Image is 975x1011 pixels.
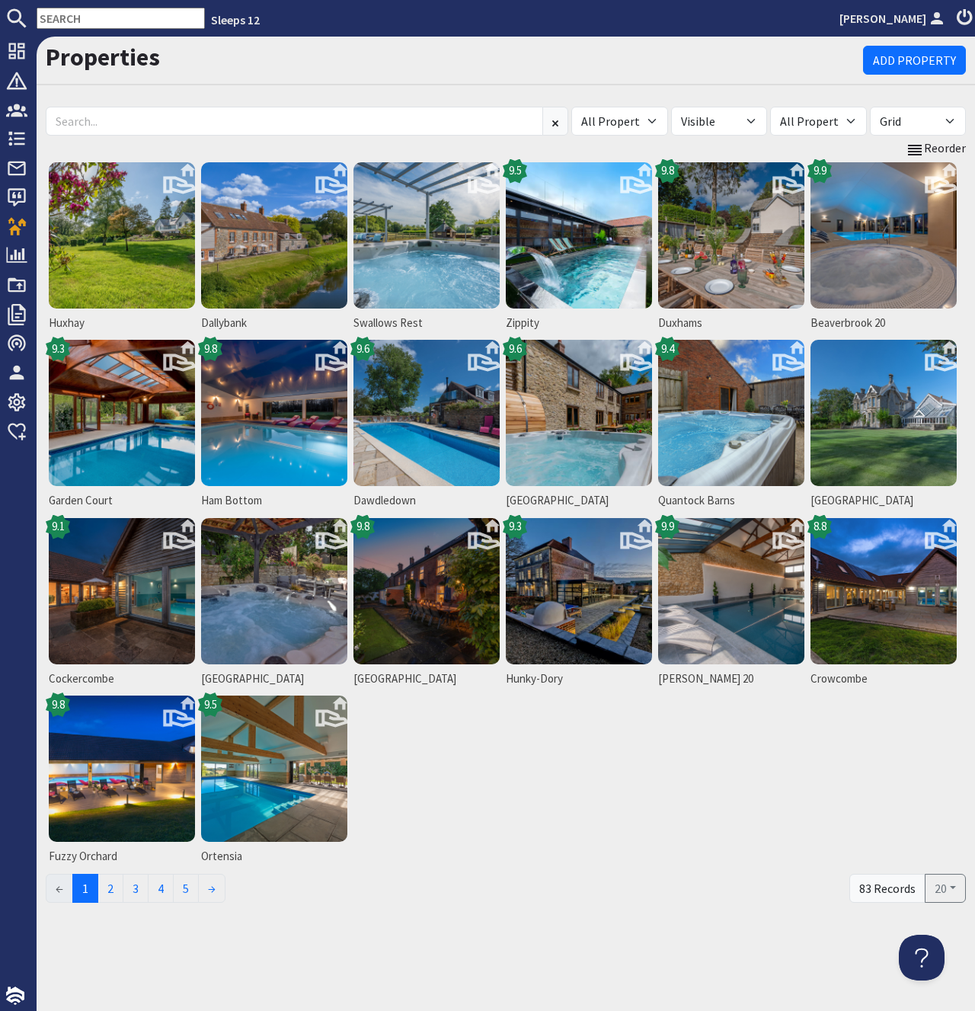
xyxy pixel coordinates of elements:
[201,492,347,510] span: Ham Bottom
[198,337,350,515] a: Ham Bottom9.8
[49,848,195,865] span: Fuzzy Orchard
[353,315,500,332] span: Swallows Rest
[506,518,652,664] img: Hunky-Dory's icon
[906,139,966,158] a: Reorder
[503,337,655,515] a: [GEOGRAPHIC_DATA]9.6
[661,162,674,180] span: 9.8
[204,696,217,714] span: 9.5
[46,42,160,72] a: Properties
[49,670,195,688] span: Cockercombe
[814,162,826,180] span: 9.9
[49,518,195,664] img: Cockercombe's icon
[506,162,652,309] img: Zippity's icon
[198,693,350,871] a: Ortensia9.5
[52,696,65,714] span: 9.8
[353,670,500,688] span: [GEOGRAPHIC_DATA]
[350,515,503,693] a: [GEOGRAPHIC_DATA]9.8
[925,874,966,903] button: 20
[123,874,149,903] a: 3
[211,12,260,27] a: Sleeps 12
[810,162,957,309] img: Beaverbrook 20's icon
[49,315,195,332] span: Huxhay
[201,340,347,486] img: Ham Bottom's icon
[658,340,804,486] img: Quantock Barns's icon
[810,340,957,486] img: Cowslip Manor's icon
[49,492,195,510] span: Garden Court
[46,337,198,515] a: Garden Court9.3
[863,46,966,75] a: Add Property
[503,515,655,693] a: Hunky-Dory9.3
[201,848,347,865] span: Ortensia
[356,341,369,358] span: 9.6
[198,159,350,338] a: Dallybank
[72,874,98,903] span: 1
[204,341,217,358] span: 9.8
[198,874,225,903] a: →
[503,159,655,338] a: Zippity9.5
[46,693,198,871] a: Fuzzy Orchard9.8
[839,9,948,27] a: [PERSON_NAME]
[46,159,198,338] a: Huxhay
[201,518,347,664] img: Lively Lodge's icon
[201,315,347,332] span: Dallybank
[658,492,804,510] span: Quantock Barns
[46,107,543,136] input: Search...
[807,337,960,515] a: [GEOGRAPHIC_DATA]
[509,518,522,536] span: 9.3
[46,515,198,693] a: Cockercombe9.1
[807,159,960,338] a: Beaverbrook 209.9
[52,518,65,536] span: 9.1
[509,162,522,180] span: 9.5
[52,341,65,358] span: 9.3
[655,337,807,515] a: Quantock Barns9.4
[506,670,652,688] span: Hunky-Dory
[658,670,804,688] span: [PERSON_NAME] 20
[173,874,199,903] a: 5
[37,8,205,29] input: SEARCH
[814,518,826,536] span: 8.8
[658,518,804,664] img: Churchill 20's icon
[353,340,500,486] img: Dawdledown's icon
[658,315,804,332] span: Duxhams
[201,162,347,309] img: Dallybank's icon
[353,492,500,510] span: Dawdledown
[655,515,807,693] a: [PERSON_NAME] 209.9
[658,162,804,309] img: Duxhams's icon
[810,518,957,664] img: Crowcombe's icon
[49,162,195,309] img: Huxhay's icon
[506,340,652,486] img: Otterhead House's icon
[810,315,957,332] span: Beaverbrook 20
[509,341,522,358] span: 9.6
[148,874,174,903] a: 4
[655,159,807,338] a: Duxhams9.8
[49,696,195,842] img: Fuzzy Orchard's icon
[6,987,24,1005] img: staytech_i_w-64f4e8e9ee0a9c174fd5317b4b171b261742d2d393467e5bdba4413f4f884c10.svg
[849,874,925,903] div: 83 Records
[49,340,195,486] img: Garden Court's icon
[198,515,350,693] a: [GEOGRAPHIC_DATA]
[353,518,500,664] img: Riverside's icon
[661,341,674,358] span: 9.4
[350,159,503,338] a: Swallows Rest
[97,874,123,903] a: 2
[899,935,945,981] iframe: Toggle Customer Support
[807,515,960,693] a: Crowcombe8.8
[353,162,500,309] img: Swallows Rest's icon
[810,670,957,688] span: Crowcombe
[201,696,347,842] img: Ortensia's icon
[506,492,652,510] span: [GEOGRAPHIC_DATA]
[356,518,369,536] span: 9.8
[350,337,503,515] a: Dawdledown9.6
[810,492,957,510] span: [GEOGRAPHIC_DATA]
[661,518,674,536] span: 9.9
[506,315,652,332] span: Zippity
[201,670,347,688] span: [GEOGRAPHIC_DATA]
